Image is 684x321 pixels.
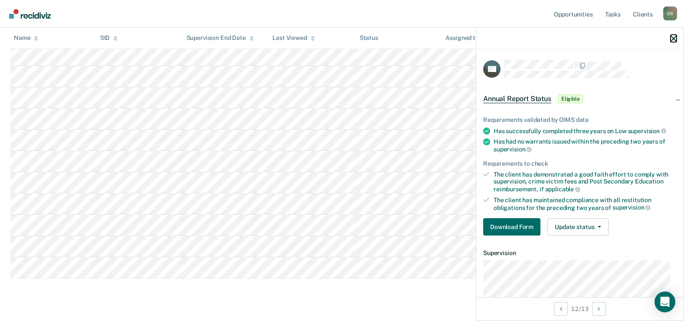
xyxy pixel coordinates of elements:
span: supervision [494,146,532,153]
div: Annual Report StatusEligible [476,85,684,113]
div: SID [100,35,118,42]
img: Recidiviz [9,9,51,19]
a: Navigate to form link [483,218,544,236]
span: applicable [545,186,580,193]
span: supervision [612,204,651,211]
div: Has had no warrants issued within the preceding two years of [494,138,677,153]
div: 12 / 13 [476,297,684,320]
span: Eligible [558,95,583,103]
div: Last Viewed [272,35,314,42]
div: Supervision End Date [187,35,254,42]
button: Profile dropdown button [663,7,677,20]
div: Status [360,35,378,42]
div: Requirements to check [483,160,677,167]
dt: Supervision [483,249,677,257]
div: Open Intercom Messenger [655,292,675,312]
div: The client has demonstrated a good faith effort to comply with supervision, crime victim fees and... [494,171,677,193]
span: Annual Report Status [483,95,551,103]
div: Assigned to [445,35,486,42]
button: Download Form [483,218,540,236]
button: Next Opportunity [592,302,606,316]
button: Previous Opportunity [554,302,568,316]
button: Update status [547,218,609,236]
div: Name [14,35,38,42]
div: The client has maintained compliance with all restitution obligations for the preceding two years of [494,197,677,211]
div: Has successfully completed three years on Low [494,127,677,135]
div: D S [663,7,677,20]
span: supervision [628,128,666,134]
div: Requirements validated by OIMS data [483,116,677,124]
